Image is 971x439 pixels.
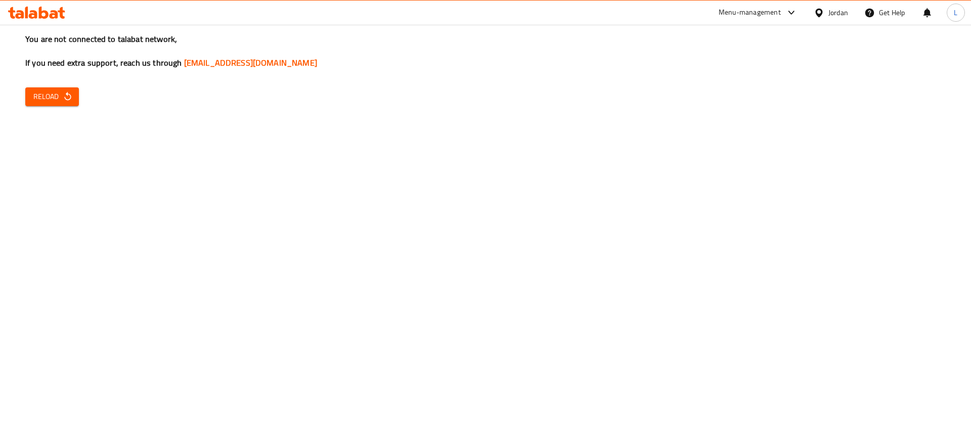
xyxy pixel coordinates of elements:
a: [EMAIL_ADDRESS][DOMAIN_NAME] [184,55,317,70]
div: Menu-management [719,7,781,19]
span: L [954,7,957,18]
h3: You are not connected to talabat network, If you need extra support, reach us through [25,33,946,69]
span: Reload [33,90,71,103]
button: Reload [25,87,79,106]
div: Jordan [828,7,848,18]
